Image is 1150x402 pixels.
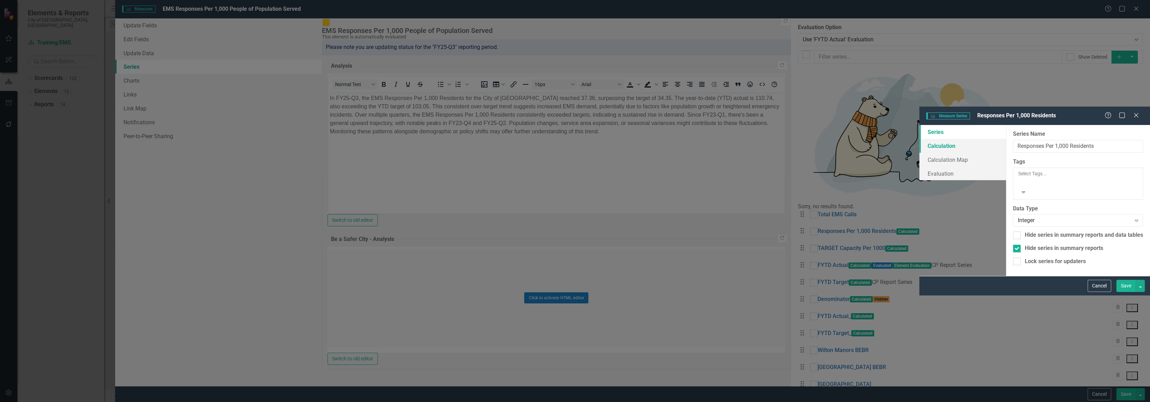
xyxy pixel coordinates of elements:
label: Tags [1013,158,1143,166]
a: Calculation [919,139,1006,153]
div: Lock series for updaters [1025,258,1086,266]
button: Cancel [1088,280,1111,292]
button: Save [1116,280,1136,292]
div: Integer [1018,217,1131,225]
a: Series [919,125,1006,139]
div: Select Tags... [1018,170,1138,177]
div: Hide series in summary reports and data tables [1025,231,1143,239]
label: Series Name [1013,130,1143,138]
input: Series Name [1013,140,1143,153]
label: Data Type [1013,205,1143,213]
a: Calculation Map [919,153,1006,167]
span: Measure Series [926,112,970,119]
p: In FY25-Q3, the EMS Responses Per 1,000 Residents for the City of [GEOGRAPHIC_DATA] reached 37.36... [2,2,454,43]
a: Evaluation [919,167,1006,181]
span: Responses Per 1,000 Residents [977,112,1056,119]
div: Hide series in summary reports [1025,244,1103,252]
